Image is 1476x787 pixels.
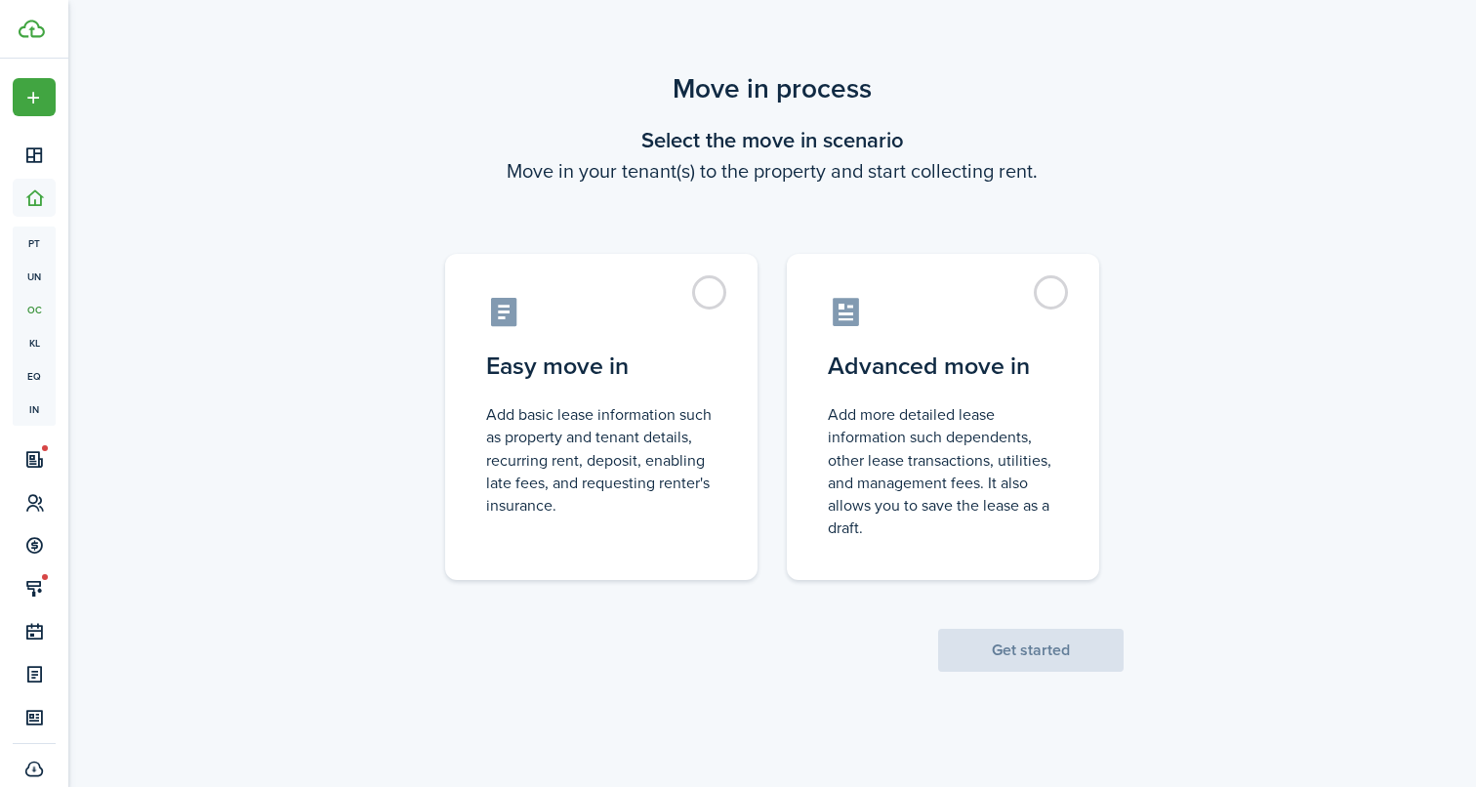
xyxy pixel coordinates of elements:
[828,403,1058,539] control-radio-card-description: Add more detailed lease information such dependents, other lease transactions, utilities, and man...
[13,260,56,293] a: un
[828,349,1058,384] control-radio-card-title: Advanced move in
[421,68,1124,109] scenario-title: Move in process
[421,124,1124,156] wizard-step-header-title: Select the move in scenario
[421,156,1124,186] wizard-step-header-description: Move in your tenant(s) to the property and start collecting rent.
[19,20,45,38] img: TenantCloud
[486,349,717,384] control-radio-card-title: Easy move in
[486,403,717,517] control-radio-card-description: Add basic lease information such as property and tenant details, recurring rent, deposit, enablin...
[13,293,56,326] a: oc
[13,326,56,359] a: kl
[13,227,56,260] a: pt
[13,359,56,393] a: eq
[13,78,56,116] button: Open menu
[13,393,56,426] a: in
